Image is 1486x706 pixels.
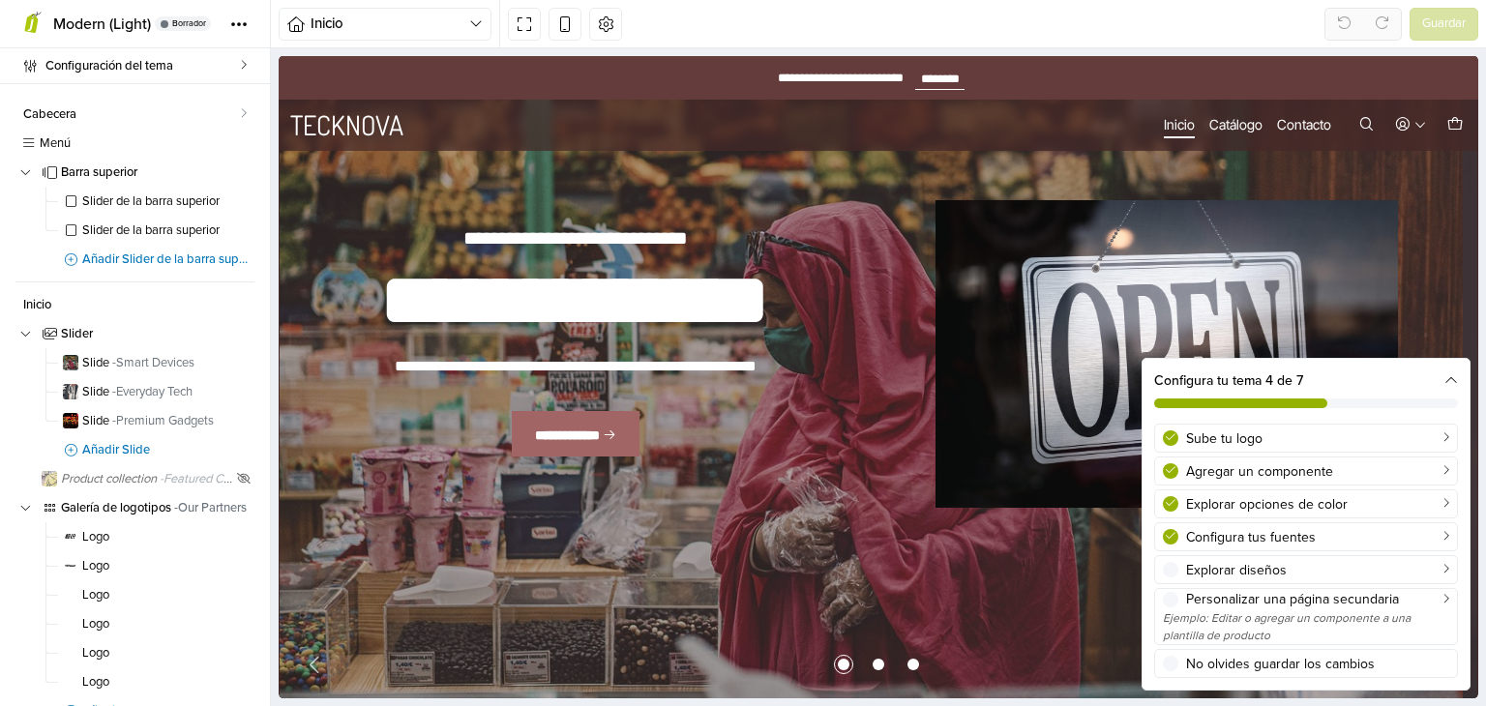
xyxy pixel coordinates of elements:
[112,413,214,428] span: - Premium Gadgets
[1186,560,1449,580] div: Explorar diseños
[63,384,78,399] img: 32
[885,55,916,82] a: Inicio
[58,638,254,667] a: Logo
[58,187,254,216] a: Slider de la barra superior
[622,109,1154,487] img: Smart Devices
[1186,589,1449,609] div: Personalizar una página secundaria
[82,195,254,208] span: Slider de la barra superior
[23,108,240,121] span: Cabecera
[82,531,254,544] span: Logo
[12,55,125,82] a: TECKNOVA
[279,8,491,41] button: Inicio
[1146,597,1175,620] button: Next slide
[40,137,254,150] span: Menú
[15,100,254,129] a: Cabecera
[58,216,254,245] a: Slider de la barra superior
[61,166,254,179] span: Barra superior
[58,522,254,551] a: Logo
[58,667,254,696] a: Logo
[311,13,469,35] span: Inicio
[1112,55,1152,83] button: Acceso
[63,674,78,690] img: 32
[82,357,254,369] span: Slide
[61,328,254,340] span: Slider
[61,502,254,515] span: Galería de logotipos
[58,377,254,406] a: Slide -Everyday Tech
[1410,8,1478,41] button: Guardar
[588,597,611,620] span: Go to slide 2
[1165,55,1188,83] button: Carro
[998,55,1053,82] a: Contacto
[42,471,57,486] img: 32
[82,589,254,602] span: Logo
[63,529,78,544] img: 32
[623,597,646,620] span: Go to slide 3
[37,245,254,274] a: Añadir Slider de la barra superior
[1143,359,1470,420] div: Configura tu tema 4 de 7
[15,464,254,493] a: Product collection -Featured Category
[15,493,254,522] a: Galería de logotipos -Our Partners
[58,609,254,638] a: Logo
[63,587,78,603] img: 32
[15,129,254,158] a: Menú
[1154,424,1458,453] a: Sube tu logo
[82,415,254,427] span: Slide
[37,435,254,464] a: Añadir Slide
[1186,527,1449,547] div: Configura tus fuentes
[58,580,254,609] a: Logo
[24,597,53,620] button: Previous slide
[1186,461,1449,482] div: Agregar un componente
[82,224,254,237] span: Slider de la barra superior
[53,15,151,34] span: Modern (Light)
[82,444,254,456] span: Añadir Slide
[63,616,78,632] img: 32
[15,158,254,187] a: Barra superior
[82,618,254,631] span: Logo
[82,676,254,689] span: Logo
[23,299,254,311] span: Inicio
[82,253,254,266] span: Añadir Slider de la barra superior
[63,645,78,661] img: 32
[1076,55,1100,83] button: Buscar
[1186,428,1449,449] div: Sube tu logo
[58,406,254,435] a: Slide -Premium Gadgets
[1186,494,1449,515] div: Explorar opciones de color
[82,386,254,398] span: Slide
[58,551,254,580] a: Logo
[1422,15,1466,34] span: Guardar
[1186,654,1449,674] div: No olvides guardar los cambios
[63,355,78,370] img: 32
[931,55,984,82] a: Catálogo
[1163,609,1449,644] div: Ejemplo: Editar o agregar un componente a una plantilla de producto
[553,597,577,620] span: Go to slide 1
[174,500,247,515] span: - Our Partners
[63,558,78,574] img: 32
[112,384,193,399] span: - Everyday Tech
[82,647,254,660] span: Logo
[58,348,254,377] a: Slide -Smart Devices
[112,355,194,370] span: - Smart Devices
[82,560,254,573] span: Logo
[160,471,264,486] span: - Featured Category
[172,19,206,28] span: Borrador
[63,413,78,428] img: 32
[61,473,233,485] span: Product collection
[1154,370,1458,391] div: Configura tu tema 4 de 7
[45,52,240,79] span: Configuración del tema
[15,319,254,348] a: Slider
